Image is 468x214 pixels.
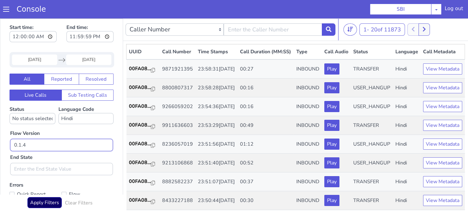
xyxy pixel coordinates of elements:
[423,176,462,188] button: View Metadata
[423,101,462,112] button: View Metadata
[160,173,195,192] td: 8433227188
[129,46,151,54] p: 00FA08...
[10,120,113,133] input: Enter the Flow Version ID
[294,116,322,135] td: INBOUND
[294,41,322,60] td: INBOUND
[129,178,157,185] a: 00FA08...
[238,192,294,210] td: 00:38
[126,26,160,41] th: UUID
[238,79,294,98] td: 00:16
[10,13,57,24] input: Start time:
[160,26,195,41] th: Call Number
[359,5,405,17] button: 1- 20of 11873
[324,64,339,75] button: Play
[10,172,62,180] label: Quick Report
[294,26,322,41] th: Type
[393,26,421,41] th: Language
[160,98,195,116] td: 9911636603
[351,135,393,154] td: USER_HANGUP
[371,7,401,15] span: 20 of 11873
[129,65,151,73] p: 00FA08...
[351,26,393,41] th: Status
[351,41,393,60] td: TRANSFER
[62,71,114,82] button: Sub Testing Calls
[294,135,322,154] td: INBOUND
[10,95,55,106] select: Status
[393,98,421,116] td: Hindi
[66,36,111,46] input: End Date
[58,95,114,106] select: Language Code
[351,154,393,173] td: TRANSFER
[160,116,195,135] td: 8236057019
[393,135,421,154] td: Hindi
[129,140,157,148] a: 00FA08...
[294,98,322,116] td: INBOUND
[10,87,55,106] label: Status
[129,84,157,91] a: 00FA08...
[160,192,195,210] td: 9810081314
[160,135,195,154] td: 9213106868
[423,64,462,75] button: View Metadata
[238,41,294,60] td: 00:27
[324,120,339,131] button: Play
[238,26,294,41] th: Call Duration (MM:SS)
[445,5,463,15] div: Log out
[195,154,237,173] td: 23:51:07[DATE]
[294,173,322,192] td: INBOUND
[238,116,294,135] td: 01:12
[10,71,62,82] button: Live Calls
[351,173,393,192] td: TRANSFER
[294,60,322,79] td: INBOUND
[160,41,195,60] td: 9871921395
[324,45,339,56] button: Play
[294,192,322,210] td: INBOUND
[324,176,339,188] button: Play
[195,60,237,79] td: 23:58:28[DATE]
[58,87,114,106] label: Language Code
[294,154,322,173] td: INBOUND
[324,83,339,94] button: Play
[129,178,151,185] p: 00FA08...
[423,83,462,94] button: View Metadata
[129,122,157,129] a: 00FA08...
[238,98,294,116] td: 00:49
[160,154,195,173] td: 8882582237
[423,139,462,150] button: View Metadata
[129,122,151,129] p: 00FA08...
[238,173,294,192] td: 00:30
[294,79,322,98] td: INBOUND
[9,5,53,14] a: Console
[423,158,462,169] button: View Metadata
[160,60,195,79] td: 8800807317
[370,4,431,15] button: SBI
[393,41,421,60] td: Hindi
[195,26,237,41] th: Time Stamps
[10,55,44,66] button: All
[423,45,462,56] button: View Metadata
[393,116,421,135] td: Hindi
[129,84,151,91] p: 00FA08...
[195,79,237,98] td: 23:54:36[DATE]
[393,154,421,173] td: Hindi
[65,182,93,188] h6: Clear Filters
[79,55,114,66] button: Resolved
[238,154,294,173] td: 00:37
[393,79,421,98] td: Hindi
[62,172,114,180] label: Flow
[10,111,40,119] label: Flow Version
[351,116,393,135] td: USER_HANGUP
[195,98,237,116] td: 23:53:29[DATE]
[351,79,393,98] td: USER_HANGUP
[238,135,294,154] td: 00:52
[351,60,393,79] td: USER_HANGUP
[324,158,339,169] button: Play
[12,36,57,46] input: Start Date
[421,26,465,41] th: Call Metadata
[27,179,62,190] button: Apply Filters
[423,120,462,131] button: View Metadata
[44,55,79,66] button: Reported
[224,5,322,17] input: Enter the Caller Number
[129,140,151,148] p: 00FA08...
[10,3,57,26] label: Start time:
[238,60,294,79] td: 00:16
